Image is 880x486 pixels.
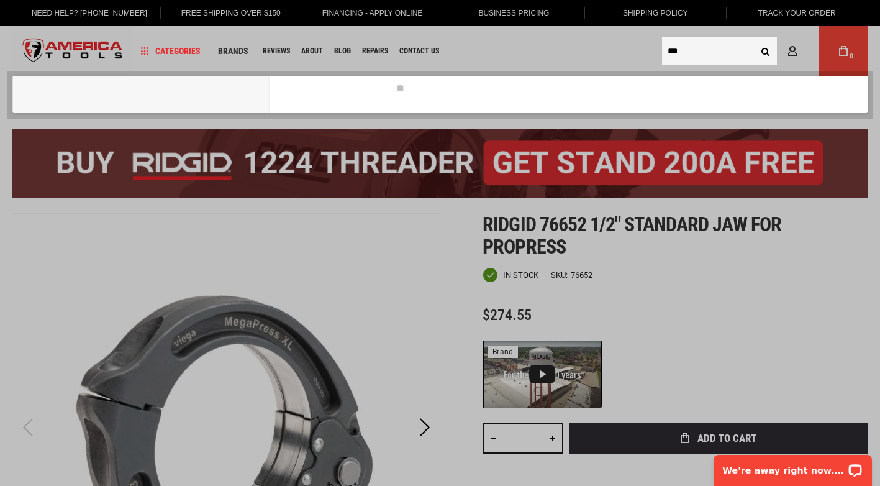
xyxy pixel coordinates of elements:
iframe: LiveChat chat widget [705,447,880,486]
span: Brands [218,47,248,55]
a: Brands [212,43,254,60]
a: Categories [135,43,206,60]
span: Categories [141,47,201,55]
button: Search [753,39,777,63]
